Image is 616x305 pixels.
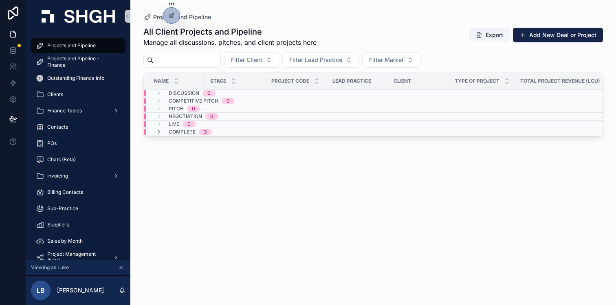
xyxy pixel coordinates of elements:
[169,121,179,127] span: Live
[143,13,211,21] a: Projects and Pipeline
[47,156,76,163] span: Chats (Beta)
[289,56,342,64] span: Filter Lead Practice
[143,26,317,37] h1: All Client Projects and Pipeline
[42,10,115,23] img: App logo
[47,189,83,195] span: Billing Contacts
[31,217,125,232] a: Suppliers
[31,136,125,151] a: POs
[231,56,262,64] span: Filter Client
[26,33,130,260] div: scrollable content
[154,78,169,84] span: Name
[47,251,107,264] span: Project Management (beta)
[332,78,371,84] span: Lead Practice
[204,129,207,135] div: 3
[31,55,125,69] a: Projects and Pipeline - Finance
[513,28,603,42] button: Add New Deal or Project
[31,250,125,265] a: Project Management (beta)
[455,78,499,84] span: Type of Project
[31,38,125,53] a: Projects and Pipeline
[169,90,199,97] span: Discussion
[37,285,45,295] span: LB
[31,264,69,271] span: Viewing as Luke
[143,37,317,47] span: Manage all discussions, pitches, and client projects here
[47,91,63,98] span: Clients
[469,28,510,42] button: Export
[31,71,125,86] a: Outstanding Finance Info
[169,105,184,112] span: Pitch
[169,129,196,135] span: Complete
[31,103,125,118] a: Finance Tables
[394,78,411,84] span: Client
[47,205,78,212] span: Sub-Practice
[57,286,104,294] p: [PERSON_NAME]
[31,152,125,167] a: Chats (Beta)
[47,124,68,130] span: Contacts
[192,105,195,112] div: 0
[47,173,68,179] span: Invoicing
[47,238,83,244] span: Sales by Month
[169,98,218,104] span: Competitive Pitch
[169,113,202,120] span: Negotiation
[31,169,125,183] a: Invoicing
[31,87,125,102] a: Clients
[31,185,125,200] a: Billing Contacts
[47,108,82,114] span: Finance Tables
[210,113,213,120] div: 0
[207,90,211,97] div: 0
[153,13,211,21] span: Projects and Pipeline
[187,121,191,127] div: 0
[210,78,226,84] span: Stage
[282,52,359,68] button: Select Button
[47,55,117,68] span: Projects and Pipeline - Finance
[271,78,309,84] span: Project Code
[362,52,420,68] button: Select Button
[227,98,230,104] div: 0
[224,52,279,68] button: Select Button
[47,222,69,228] span: Suppliers
[47,140,57,147] span: POs
[31,120,125,134] a: Contacts
[47,75,104,81] span: Outstanding Finance Info
[31,201,125,216] a: Sub-Practice
[47,42,96,49] span: Projects and Pipeline
[31,234,125,248] a: Sales by Month
[520,78,600,84] span: Total Project Revenue (LCU)
[369,56,404,64] span: Filter Market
